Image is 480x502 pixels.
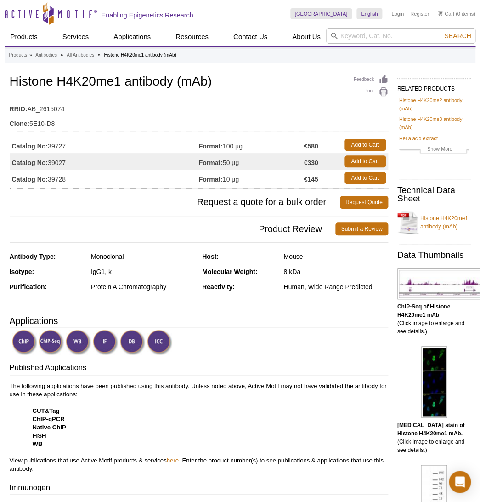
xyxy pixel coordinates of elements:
[407,8,408,19] li: |
[33,432,46,439] strong: FISH
[344,155,386,167] a: Add to Cart
[57,28,95,46] a: Services
[10,170,199,186] td: 39728
[39,330,64,355] img: ChIP-Seq Validated
[444,32,471,40] span: Search
[10,120,30,128] strong: Clone:
[441,32,474,40] button: Search
[33,407,60,414] strong: CUT&Tag
[199,137,304,153] td: 100 µg
[12,159,48,167] strong: Catalog No:
[391,11,404,17] a: Login
[10,482,388,495] h3: Immunogen
[91,252,195,261] div: Monoclonal
[410,11,429,17] a: Register
[397,303,450,318] b: ChIP-Seq of Histone H4K20me1 mAb.
[199,142,223,150] strong: Format:
[397,251,471,259] h2: Data Thumbnails
[449,471,471,493] div: Open Intercom Messenger
[421,346,447,418] img: Histone H4K20me1 antibody (mAb) tested by immunofluorescence.
[98,52,101,57] li: »
[10,253,56,260] strong: Antibody Type:
[9,51,27,59] a: Products
[12,142,48,150] strong: Catalog No:
[335,222,388,235] a: Submit a Review
[326,28,475,44] input: Keyword, Cat. No.
[202,253,219,260] strong: Host:
[397,209,471,236] a: Histone H4K20me1 antibody (mAb)
[12,330,37,355] img: ChIP Validated
[438,11,454,17] a: Cart
[35,51,57,59] a: Antibodies
[120,330,145,355] img: Dot Blot Validated
[344,139,386,151] a: Add to Cart
[167,457,179,464] a: here
[397,421,471,454] p: (Click image to enlarge and see details.)
[10,137,199,153] td: 39727
[304,175,318,183] strong: €145
[102,11,193,19] h2: Enabling Epigenetics Research
[33,416,65,422] strong: ChIP-qPCR
[199,153,304,170] td: 50 µg
[399,96,469,113] a: Histone H4K20me2 antibody (mAb)
[104,52,176,57] li: Histone H4K20me1 antibody (mAb)
[283,283,388,291] div: Human, Wide Range Predicted
[283,252,388,261] div: Mouse
[33,424,66,431] strong: Native ChIP
[170,28,214,46] a: Resources
[399,115,469,131] a: Histone H4K20me3 antibody (mAb)
[10,114,388,129] td: 5E10-D8
[397,422,465,437] b: [MEDICAL_DATA] stain of Histone H4K20me1 mAb.
[33,440,43,447] strong: WB
[10,268,34,275] strong: Isotype:
[10,99,388,114] td: AB_2615074
[199,170,304,186] td: 10 µg
[10,222,336,235] span: Product Review
[10,382,388,473] p: The following applications have been published using this antibody. Unless noted above, Active Mo...
[399,145,469,155] a: Show More
[10,283,47,291] strong: Purification:
[199,159,223,167] strong: Format:
[10,196,340,209] span: Request a quote for a bulk order
[283,268,388,276] div: 8 kDa
[304,142,318,150] strong: €580
[10,105,28,113] strong: RRID:
[61,52,63,57] li: »
[344,172,386,184] a: Add to Cart
[287,28,326,46] a: About Us
[93,330,118,355] img: Immunofluorescence Validated
[228,28,273,46] a: Contact Us
[10,153,199,170] td: 39027
[438,8,475,19] li: (0 items)
[202,283,235,291] strong: Reactivity:
[91,268,195,276] div: IgG1, k
[304,159,318,167] strong: €330
[397,186,471,203] h2: Technical Data Sheet
[399,134,438,143] a: HeLa acid extract
[202,268,257,275] strong: Molecular Weight:
[91,283,195,291] div: Protein A Chromatography
[29,52,32,57] li: »
[108,28,156,46] a: Applications
[397,302,471,336] p: (Click image to enlarge and see details.)
[199,175,223,183] strong: Format:
[290,8,352,19] a: [GEOGRAPHIC_DATA]
[397,78,471,95] h2: RELATED PRODUCTS
[438,11,442,16] img: Your Cart
[5,28,43,46] a: Products
[66,330,91,355] img: Western Blot Validated
[340,196,388,209] a: Request Quote
[356,8,382,19] a: English
[10,362,388,375] h3: Published Applications
[10,74,388,90] h1: Histone H4K20me1 antibody (mAb)
[354,74,388,85] a: Feedback
[354,87,388,97] a: Print
[10,314,388,328] h3: Applications
[12,175,48,183] strong: Catalog No:
[67,51,94,59] a: All Antibodies
[147,330,172,355] img: Immunocytochemistry Validated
